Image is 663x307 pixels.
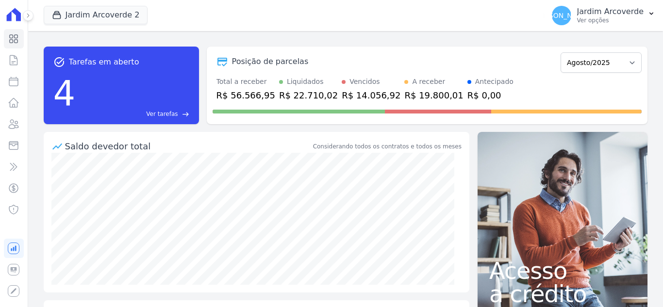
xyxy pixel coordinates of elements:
div: Posição de parcelas [232,56,309,67]
div: Total a receber [216,77,275,87]
button: Jardim Arcoverde 2 [44,6,148,24]
div: Liquidados [287,77,324,87]
div: Saldo devedor total [65,140,311,153]
div: R$ 56.566,95 [216,89,275,102]
div: R$ 0,00 [467,89,514,102]
div: Considerando todos os contratos e todos os meses [313,142,462,151]
span: Ver tarefas [146,110,178,118]
span: Tarefas em aberto [69,56,139,68]
div: R$ 22.710,02 [279,89,338,102]
button: [PERSON_NAME] Jardim Arcoverde Ver opções [544,2,663,29]
div: A receber [412,77,445,87]
span: Acesso [489,259,636,282]
span: [PERSON_NAME] [533,12,589,19]
div: R$ 14.056,92 [342,89,400,102]
p: Jardim Arcoverde [577,7,644,16]
div: R$ 19.800,01 [404,89,463,102]
div: Vencidos [349,77,380,87]
a: Ver tarefas east [79,110,189,118]
span: a crédito [489,282,636,306]
span: task_alt [53,56,65,68]
p: Ver opções [577,16,644,24]
span: east [182,111,189,118]
div: Antecipado [475,77,514,87]
div: 4 [53,68,76,118]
